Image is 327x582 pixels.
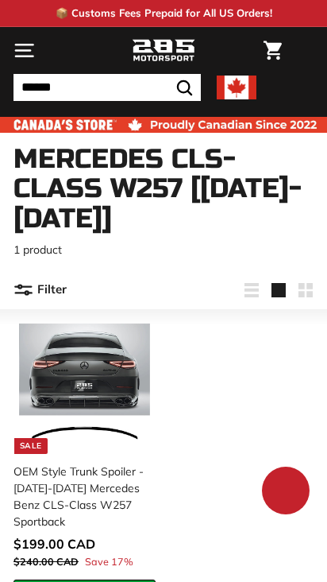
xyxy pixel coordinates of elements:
h1: Mercedes CLS-Class W257 [[DATE]-[DATE]] [13,145,314,234]
p: 📦 Customs Fees Prepaid for All US Orders! [56,6,272,21]
a: Cart [256,28,290,73]
input: Search [13,74,201,101]
div: Sale [14,438,48,454]
p: 1 product [13,242,314,258]
button: Filter [13,271,67,309]
span: $240.00 CAD [13,555,79,568]
div: OEM Style Trunk Spoiler - [DATE]-[DATE] Mercedes Benz CLS-Class W257 Sportback [13,464,146,530]
span: $199.00 CAD [13,536,95,552]
a: Sale OEM Style Trunk Spoiler - [DATE]-[DATE] Mercedes Benz CLS-Class W257 Sportback Save 17% [13,317,156,580]
img: Logo_285_Motorsport_areodynamics_components [132,37,195,64]
span: Save 17% [85,554,133,569]
inbox-online-store-chat: Shopify online store chat [257,467,314,518]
